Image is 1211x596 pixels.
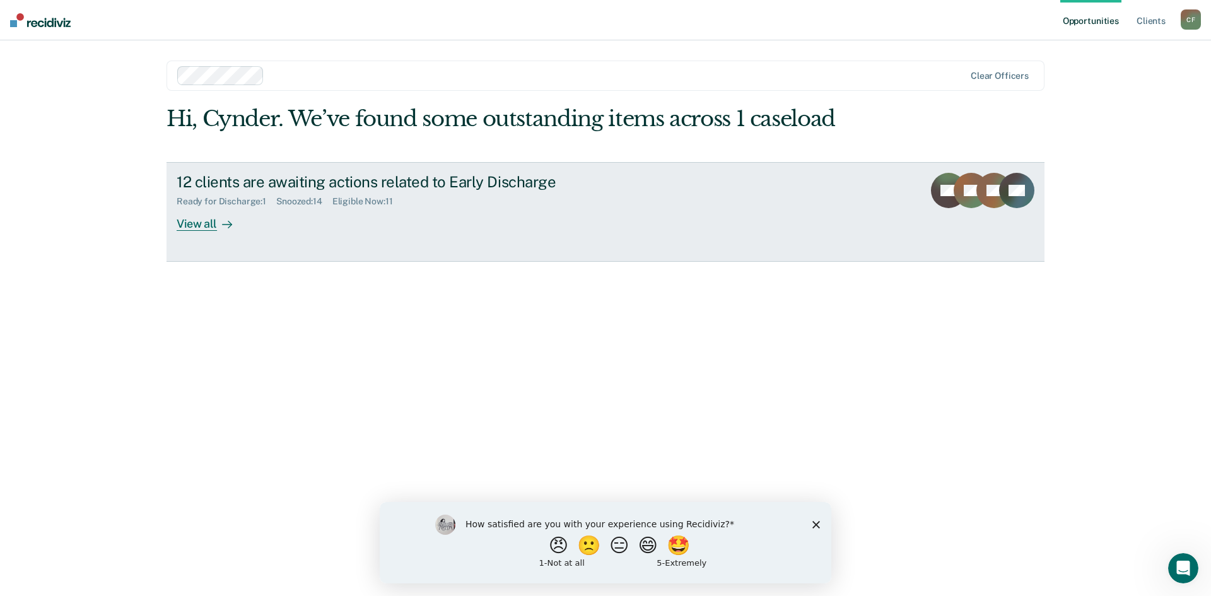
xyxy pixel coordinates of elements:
button: CF [1181,9,1201,30]
div: Hi, Cynder. We’ve found some outstanding items across 1 caseload [167,106,869,132]
div: C F [1181,9,1201,30]
img: Recidiviz [10,13,71,27]
iframe: Survey by Kim from Recidiviz [380,502,831,583]
div: View all [177,206,247,231]
div: Clear officers [971,71,1029,81]
iframe: Intercom live chat [1168,553,1198,583]
div: Eligible Now : 11 [332,196,403,207]
div: 12 clients are awaiting actions related to Early Discharge [177,173,619,191]
a: 12 clients are awaiting actions related to Early DischargeReady for Discharge:1Snoozed:14Eligible... [167,162,1044,262]
div: Ready for Discharge : 1 [177,196,276,207]
div: Snoozed : 14 [276,196,332,207]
